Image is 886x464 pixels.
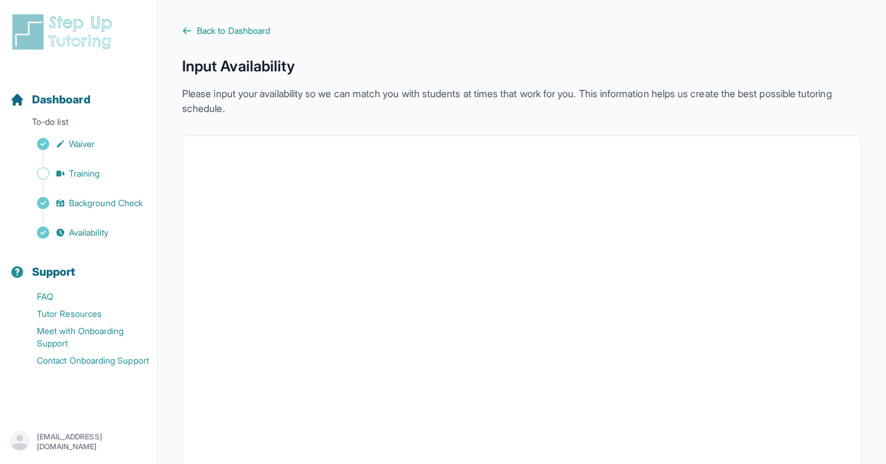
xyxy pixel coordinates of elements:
[182,25,861,37] a: Back to Dashboard
[37,432,147,452] p: [EMAIL_ADDRESS][DOMAIN_NAME]
[10,194,157,212] a: Background Check
[10,165,157,182] a: Training
[10,91,90,108] a: Dashboard
[10,12,119,52] img: logo
[10,135,157,153] a: Waiver
[69,226,108,239] span: Availability
[10,352,157,369] a: Contact Onboarding Support
[182,57,861,76] h1: Input Availability
[10,288,157,305] a: FAQ
[5,244,152,286] button: Support
[182,86,861,116] p: Please input your availability so we can match you with students at times that work for you. This...
[5,71,152,113] button: Dashboard
[5,116,152,133] p: To-do list
[10,431,147,453] button: [EMAIL_ADDRESS][DOMAIN_NAME]
[197,25,270,37] span: Back to Dashboard
[10,305,157,322] a: Tutor Resources
[10,322,157,352] a: Meet with Onboarding Support
[32,263,76,281] span: Support
[69,167,100,180] span: Training
[69,197,143,209] span: Background Check
[32,91,90,108] span: Dashboard
[10,224,157,241] a: Availability
[69,138,95,150] span: Waiver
